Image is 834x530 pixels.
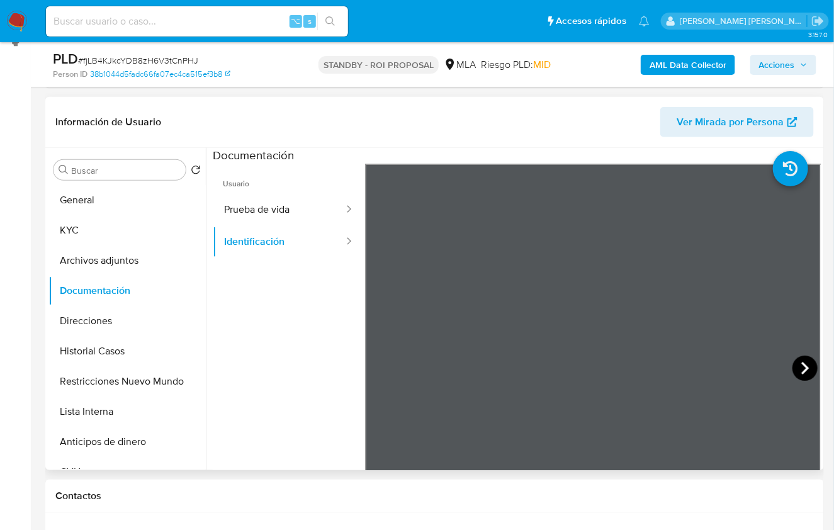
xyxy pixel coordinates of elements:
[641,55,735,75] button: AML Data Collector
[53,48,78,69] b: PLD
[677,107,784,137] span: Ver Mirada por Persona
[55,116,161,128] h1: Información de Usuario
[48,276,206,306] button: Documentación
[48,427,206,457] button: Anticipos de dinero
[48,366,206,397] button: Restricciones Nuevo Mundo
[680,15,808,27] p: jian.marin@mercadolibre.com
[191,165,201,179] button: Volver al orden por defecto
[556,14,626,28] span: Accesos rápidos
[48,336,206,366] button: Historial Casos
[48,185,206,215] button: General
[759,55,795,75] span: Acciones
[811,14,825,28] a: Salir
[317,13,343,30] button: search-icon
[808,30,828,40] span: 3.157.0
[46,13,348,30] input: Buscar usuario o caso...
[59,165,69,175] button: Buscar
[308,15,312,27] span: s
[71,165,181,176] input: Buscar
[55,490,814,502] h1: Contactos
[48,245,206,276] button: Archivos adjuntos
[291,15,300,27] span: ⌥
[48,397,206,427] button: Lista Interna
[318,56,439,74] p: STANDBY - ROI PROPOSAL
[78,54,198,67] span: # fjLB4KJkcYDB8zH6V3tCnPHJ
[48,457,206,487] button: CVU
[481,58,551,72] span: Riesgo PLD:
[48,215,206,245] button: KYC
[650,55,726,75] b: AML Data Collector
[90,69,230,80] a: 38b1044d5fadc66fa07ec4ca515ef3b8
[639,16,650,26] a: Notificaciones
[48,306,206,336] button: Direcciones
[533,57,551,72] span: MID
[53,69,87,80] b: Person ID
[660,107,814,137] button: Ver Mirada por Persona
[750,55,816,75] button: Acciones
[444,58,476,72] div: MLA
